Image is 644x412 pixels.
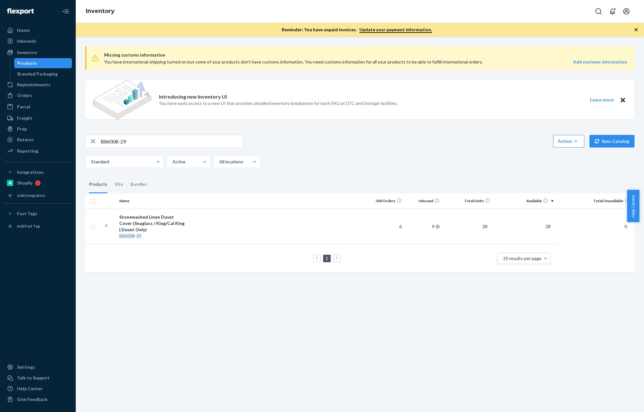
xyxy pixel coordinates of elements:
div: Inbounds [17,38,36,44]
a: Branded Packaging [14,69,72,79]
button: Integrations [4,167,72,177]
button: Help Center [627,190,639,222]
button: Close [619,96,627,104]
button: Fast Tags [4,209,72,219]
div: Bundles [131,176,147,193]
a: Help Center [4,384,72,394]
th: 30d Orders [366,193,404,209]
th: Name [117,193,188,209]
span: Missing customs information [104,51,627,59]
strong: Add customs information [573,59,627,64]
button: Close Navigation [59,5,72,18]
th: Inbound [404,193,442,209]
a: Replenishments [4,80,72,90]
div: Stonewashed Linen Duvet Cover (Seaglass / King/Cal King | Duvet Only) [119,214,185,233]
div: Parcel [17,104,30,110]
div: Freight [17,115,32,121]
a: Settings [4,362,72,372]
span: 25 results per page [503,256,541,261]
div: Add Integration [17,193,45,198]
div: Inventory [17,49,37,56]
div: Products [17,60,37,66]
div: Give Feedback [17,396,48,403]
div: Branded Packaging [17,71,58,77]
img: new-reports-banner-icon.82668bd98b6a51aee86340f2a7b77ae3.png [93,80,151,119]
a: Reporting [4,146,72,156]
input: Active [172,159,173,165]
span: 28 [543,224,553,229]
img: Flexport logo [7,8,34,15]
a: Returns [4,135,72,145]
iframe: To enrich screen reader interactions, please activate Accessibility in Grammarly extension settings [604,393,638,409]
a: Orders [4,90,72,100]
div: Action [558,138,580,144]
div: Help Center [17,385,43,392]
td: 6 [366,209,404,244]
a: Products [14,58,72,68]
div: Replenishments [17,82,50,88]
input: Search inventory by name or sku [101,135,243,148]
a: Inventory [4,47,72,58]
a: Inventory [86,8,115,15]
em: B86008 [119,233,135,239]
p: Reminder: You have unpaid invoices. [282,27,432,33]
div: - [119,233,185,239]
a: Add customs information [573,59,627,65]
button: Talk to Support [4,373,72,383]
a: Shopify [4,178,72,188]
div: Shopify [17,180,32,186]
div: Fast Tags [17,210,37,217]
a: Page 1 is your current page [324,256,329,261]
div: Kits [115,176,123,193]
th: Total Unavailable [556,193,635,209]
a: Update your payment information. [359,27,432,33]
a: Add Integration [4,191,72,201]
div: Talk to Support [17,375,50,381]
button: Sync Catalog [589,135,635,148]
button: Action [553,135,584,148]
div: Returns [17,136,34,143]
span: 28 [480,224,490,229]
button: Open Search Box [592,5,605,18]
a: Home [4,25,72,35]
div: Settings [17,364,35,370]
button: Open notifications [606,5,619,18]
a: Add Fast Tag [4,221,72,231]
button: Give Feedback [4,394,72,404]
a: Inbounds [4,36,72,46]
p: You have early access to a new UI that provides detailed inventory breakdown for each SKU at DTC ... [159,100,398,106]
button: Open account menu [620,5,633,18]
em: 29 [136,233,141,239]
th: Total Units [442,193,493,209]
a: Freight [4,113,72,123]
p: Introducing new Inventory UI [159,93,227,100]
div: Reporting [17,148,38,154]
td: 9 [404,209,442,244]
div: Integrations [17,169,44,175]
div: Orders [17,92,32,99]
a: Prep [4,124,72,134]
div: Prep [17,126,27,132]
div: Home [17,27,30,33]
a: Parcel [4,102,72,112]
ol: breadcrumbs [81,2,120,21]
th: Available [493,193,556,209]
div: You have international shipping turned on but some of your products don’t have customs informatio... [104,59,523,65]
span: 0 [622,224,629,229]
div: Products [89,176,107,193]
div: Add Fast Tag [17,223,40,229]
button: Learn more [586,96,617,104]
